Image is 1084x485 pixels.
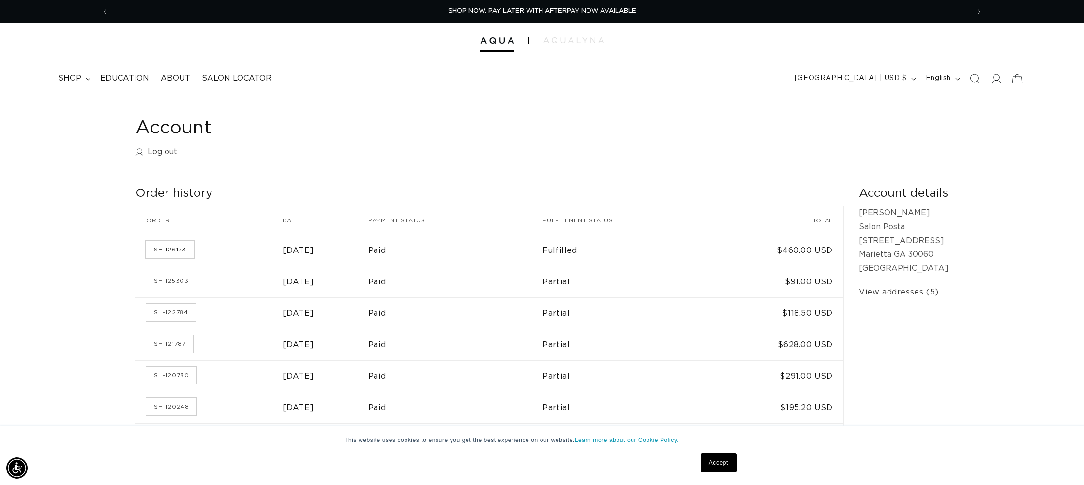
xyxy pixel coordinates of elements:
img: Aqua Hair Extensions [480,37,514,44]
button: Next announcement [968,2,990,21]
td: Fulfilled [542,235,708,266]
th: Order [135,206,283,235]
a: Order number SH-121787 [146,335,193,353]
td: Partial [542,297,708,329]
span: SHOP NOW. PAY LATER WITH AFTERPAY NOW AVAILABLE [448,8,636,14]
td: Paid [368,297,542,329]
h2: Account details [859,186,948,201]
h1: Account [135,117,948,140]
span: English [926,73,951,84]
td: Partial [542,266,708,297]
td: Paid [368,392,542,423]
a: Accept [701,453,737,472]
td: Paid [368,423,542,455]
td: $195.20 USD [708,392,843,423]
time: [DATE] [283,372,314,380]
td: $628.00 USD [708,329,843,360]
button: English [920,70,964,88]
a: Order number SH-120248 [146,398,196,415]
span: About [161,73,190,84]
h2: Order history [135,186,843,201]
a: Order number SH-126173 [146,241,194,258]
th: Fulfillment status [542,206,708,235]
a: Learn more about our Cookie Policy. [575,437,679,443]
div: Accessibility Menu [6,457,28,479]
button: [GEOGRAPHIC_DATA] | USD $ [789,70,920,88]
span: Salon Locator [202,73,271,84]
td: Partial [542,392,708,423]
time: [DATE] [283,404,314,412]
a: Log out [135,145,177,159]
th: Total [708,206,843,235]
th: Payment status [368,206,542,235]
td: Partial [542,329,708,360]
span: [GEOGRAPHIC_DATA] | USD $ [795,73,907,84]
td: $291.00 USD [708,360,843,392]
td: $460.00 USD [708,235,843,266]
span: Education [100,73,149,84]
time: [DATE] [283,309,314,317]
img: aqualyna.com [543,37,604,43]
summary: shop [52,68,94,89]
time: [DATE] [283,341,314,349]
td: Paid [368,360,542,392]
a: Order number SH-125303 [146,272,196,290]
a: Education [94,68,155,89]
td: $118.50 USD [708,297,843,329]
button: Previous announcement [94,2,116,21]
th: Date [283,206,368,235]
time: [DATE] [283,247,314,254]
p: This website uses cookies to ensure you get the best experience on our website. [345,436,739,444]
td: Paid [368,235,542,266]
td: $863.00 USD [708,423,843,455]
td: Partial [542,423,708,455]
p: [PERSON_NAME] Salon Posta [STREET_ADDRESS] Marietta GA 30060 [GEOGRAPHIC_DATA] [859,206,948,276]
a: Salon Locator [196,68,277,89]
td: Paid [368,329,542,360]
a: About [155,68,196,89]
a: Order number SH-120730 [146,367,196,384]
a: View addresses (5) [859,285,939,299]
summary: Search [964,68,985,89]
span: shop [58,73,81,84]
time: [DATE] [283,278,314,286]
td: Paid [368,266,542,297]
td: Partial [542,360,708,392]
td: $91.00 USD [708,266,843,297]
a: Order number SH-122784 [146,304,196,321]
